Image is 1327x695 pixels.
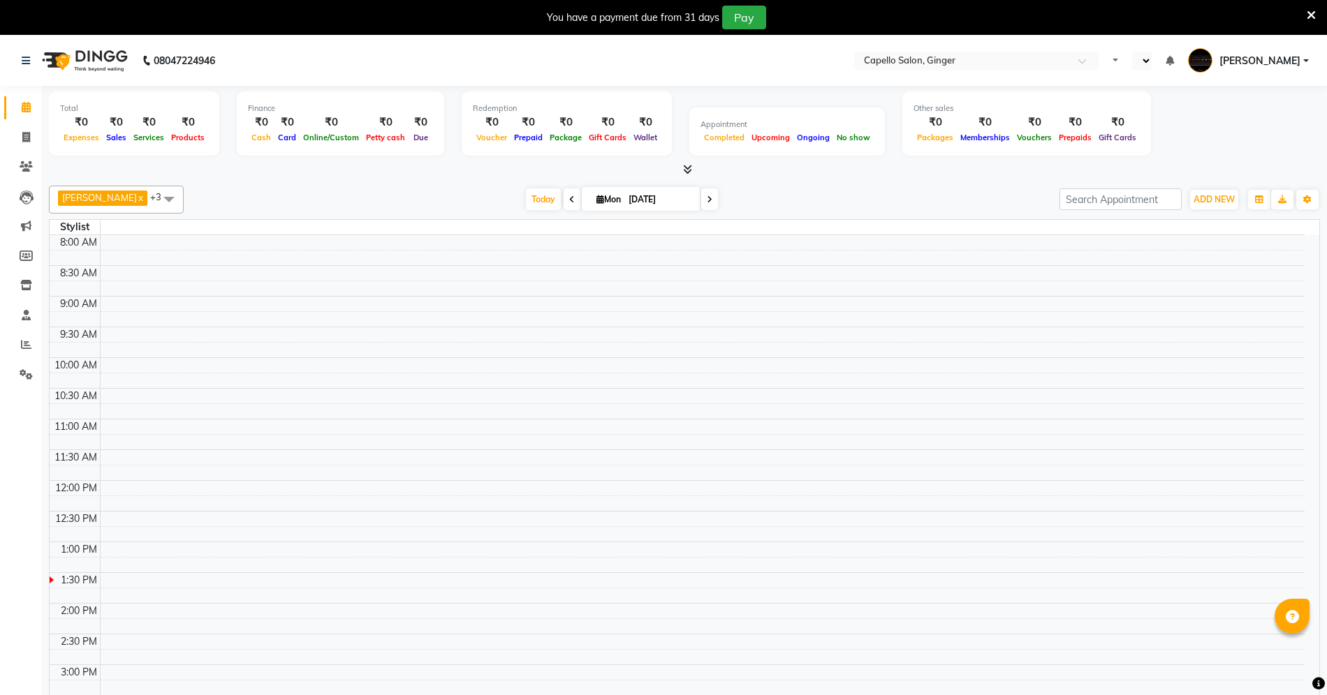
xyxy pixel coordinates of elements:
span: Due [410,133,432,142]
div: 10:30 AM [52,389,100,403]
img: Capello Ginger [1188,48,1212,73]
span: Services [130,133,168,142]
div: ₹0 [130,114,168,130]
div: 2:30 PM [58,634,100,649]
span: Petty cash [362,133,409,142]
span: Package [546,133,585,142]
div: 11:00 AM [52,419,100,434]
div: Finance [248,103,433,114]
div: 10:00 AM [52,358,100,373]
div: ₹0 [630,114,661,130]
span: Card [274,133,300,142]
span: Prepaid [511,133,546,142]
input: Search Appointment [1060,188,1182,210]
div: Other sales [914,103,1140,114]
div: ₹0 [1013,114,1055,130]
span: Sales [103,133,130,142]
button: Pay [722,6,766,29]
div: Appointment [701,119,874,130]
div: ₹0 [511,114,546,130]
div: ₹0 [60,114,103,130]
span: +3 [150,191,172,202]
span: Vouchers [1013,133,1055,142]
div: 1:30 PM [58,573,100,588]
span: Prepaids [1055,133,1095,142]
div: 3:00 PM [58,665,100,680]
span: Gift Cards [585,133,630,142]
div: ₹0 [274,114,300,130]
div: 11:30 AM [52,450,100,465]
span: Voucher [473,133,511,142]
span: Wallet [630,133,661,142]
div: ₹0 [168,114,208,130]
div: ₹0 [585,114,630,130]
span: Online/Custom [300,133,362,142]
span: Today [526,188,561,210]
div: ₹0 [957,114,1013,130]
span: Upcoming [748,133,793,142]
div: 1:00 PM [58,542,100,557]
input: 2025-09-01 [624,189,694,210]
div: 8:00 AM [57,235,100,250]
span: [PERSON_NAME] [62,192,137,203]
b: 08047224946 [154,41,215,80]
span: Completed [701,133,748,142]
span: No show [833,133,874,142]
a: x [137,192,143,203]
span: Products [168,133,208,142]
div: ₹0 [1055,114,1095,130]
span: Ongoing [793,133,833,142]
div: ₹0 [248,114,274,130]
button: ADD NEW [1190,190,1238,209]
div: ₹0 [1095,114,1140,130]
div: Stylist [50,220,100,234]
div: 9:00 AM [57,297,100,311]
div: ₹0 [546,114,585,130]
div: ₹0 [300,114,362,130]
div: 12:30 PM [52,511,100,526]
div: 8:30 AM [57,266,100,281]
span: Packages [914,133,957,142]
div: 2:00 PM [58,604,100,618]
div: ₹0 [914,114,957,130]
div: ₹0 [362,114,409,130]
span: Mon [593,194,624,204]
div: ₹0 [473,114,511,130]
img: logo [36,41,131,80]
div: 12:00 PM [52,481,100,495]
div: Total [60,103,208,114]
div: Redemption [473,103,661,114]
div: ₹0 [103,114,130,130]
span: Memberships [957,133,1013,142]
span: ADD NEW [1194,194,1235,204]
span: Expenses [60,133,103,142]
div: 9:30 AM [57,327,100,342]
span: [PERSON_NAME] [1219,54,1300,68]
span: Gift Cards [1095,133,1140,142]
div: ₹0 [409,114,433,130]
div: You have a payment due from 31 days [547,10,719,25]
span: Cash [248,133,274,142]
